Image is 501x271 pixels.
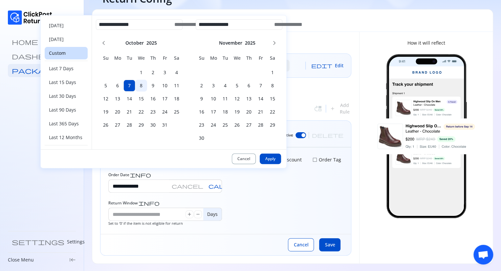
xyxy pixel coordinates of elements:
span: calendar_month [208,183,282,189]
div: Open chat [473,245,493,264]
h6: 8 [135,82,147,89]
button: November [218,36,244,50]
p: → [186,21,192,29]
h6: We [231,55,243,61]
span: chevron_right [271,39,278,47]
span: [DATE] [49,36,64,42]
span: info [130,172,151,177]
span: Cancel [294,241,308,248]
button: Cancel [288,238,314,251]
span: [DATE] [49,22,64,29]
button: Save [319,238,340,251]
span: Last 7 Days [49,65,74,72]
a: dashboard_customize Returns Board [8,50,76,63]
h6: We [135,55,147,61]
span: Apply [265,156,275,161]
h6: Su [196,55,207,61]
span: settings [12,239,64,245]
button: 2025 [145,36,158,50]
span: Set to '0' if the item is not eligible for return [108,221,183,226]
span: Active [281,133,293,138]
p: Order Tag [317,156,341,163]
h6: Tu [219,55,231,61]
h6: Fr [255,55,267,61]
span: Cancel [237,156,250,161]
span: Last 90 Days [49,107,76,113]
span: 2025 [146,40,157,46]
div: start_date [96,19,183,30]
h6: Sa [267,55,278,61]
span: Last 15 Days [49,79,76,85]
span: 2025 [245,40,255,46]
span: October [125,40,144,46]
span: dashboard_customize [12,53,137,59]
img: return-image [367,54,485,218]
span: Edit [335,62,343,69]
h6: Tu [123,55,135,61]
span: info [139,200,160,206]
span: Save [325,241,335,248]
p: Discount [281,156,302,163]
span: edit [311,63,332,68]
h6: Sa [171,55,183,61]
h6: Th [243,55,255,61]
button: October [124,36,145,50]
span: remove [195,212,201,217]
h6: Mo [207,55,219,61]
p: Settings [67,239,85,245]
h6: Fr [159,55,171,61]
div: end_date [196,19,282,30]
button: Edit [311,59,343,72]
span: package_2 [12,67,71,74]
span: check_box_outline_blank [312,157,317,162]
h6: Su [100,55,112,61]
span: Custom [49,50,66,56]
button: Order Tag [311,155,342,164]
span: Last 365 Days [49,120,79,127]
a: settings Settings [8,235,76,248]
h6: Mo [112,55,123,61]
span: chevron_left [100,39,108,47]
a: package_2 Configurations [8,64,76,77]
p: Days [203,208,222,220]
button: Cancel [232,154,256,164]
button: Apply [260,154,281,164]
label: Return Window [108,200,160,206]
span: November [219,40,242,46]
button: 2025 [244,36,257,50]
span: keyboard_tab_rtl [69,257,76,263]
span: add [187,212,192,217]
span: home [12,38,38,45]
h6: 7 [123,82,135,89]
img: Logo [8,10,52,25]
span: Last 30 Days [49,93,76,99]
h6: Th [147,55,159,61]
p: How it will reflect [407,40,445,46]
button: Discount [274,155,303,164]
span: cancel [172,183,203,189]
div: Close Menukeyboard_tab_rtl [8,257,76,263]
label: Order Date [108,172,151,177]
a: home Home [8,35,76,48]
span: Last 12 Months [49,134,82,140]
p: Close Menu [8,257,34,263]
